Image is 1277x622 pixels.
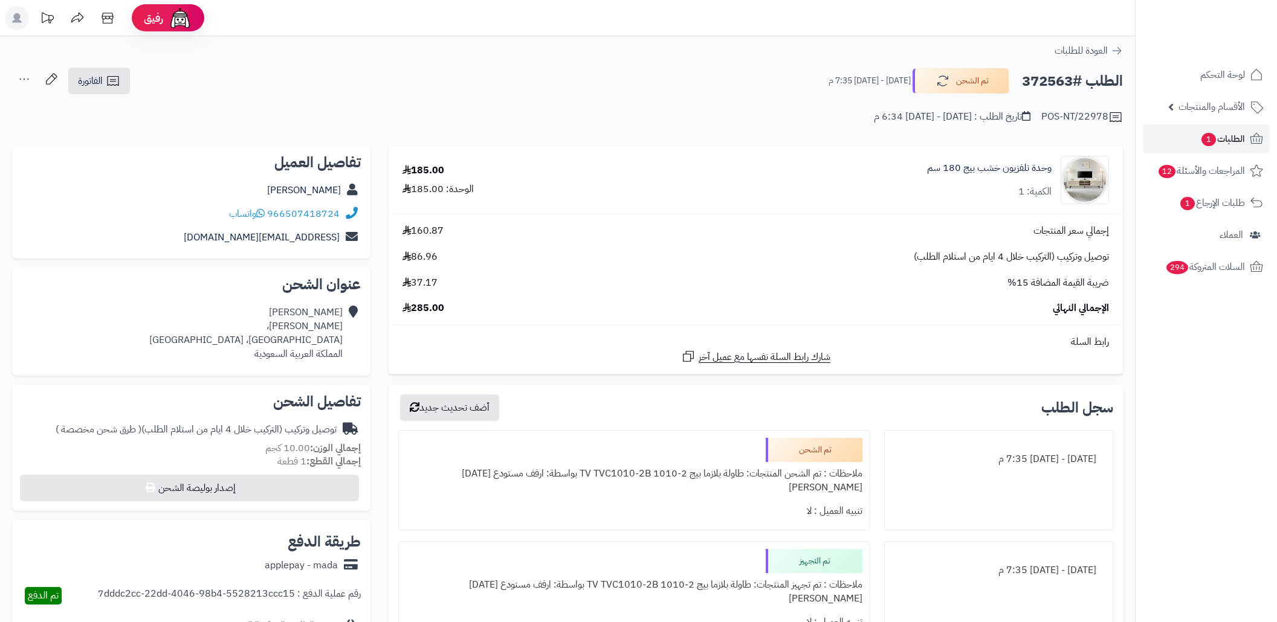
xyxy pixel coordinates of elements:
span: ضريبة القيمة المضافة 15% [1007,276,1109,290]
span: ( طرق شحن مخصصة ) [56,422,141,437]
span: إجمالي سعر المنتجات [1033,224,1109,238]
a: السلات المتروكة294 [1143,252,1270,281]
span: رفيق [144,11,163,25]
span: السلات المتروكة [1165,258,1245,275]
span: الطلبات [1200,130,1245,147]
button: أضف تحديث جديد [400,394,499,421]
a: تحديثات المنصة [32,6,62,33]
div: applepay - mada [265,559,338,572]
div: تنبيه العميل : لا [406,499,862,523]
h3: سجل الطلب [1041,400,1113,415]
h2: طريقة الدفع [288,534,361,549]
strong: إجمالي الوزن: [310,441,361,455]
div: [DATE] - [DATE] 7:35 م [892,447,1105,471]
div: ملاحظات : تم تجهيز المنتجات: طاولة بلازما بيج 2-1010 TV TVC1010-2B بواسطة: ارفف مستودع [DATE][PER... [406,573,862,611]
span: 294 [1166,261,1188,275]
span: الأقسام والمنتجات [1178,98,1245,115]
span: العودة للطلبات [1055,43,1108,58]
h2: تفاصيل العميل [22,155,361,170]
span: الإجمالي النهائي [1053,301,1109,315]
small: [DATE] - [DATE] 7:35 م [829,75,911,87]
span: 12 [1159,165,1176,179]
a: 966507418724 [267,207,340,221]
span: 1 [1180,197,1195,211]
span: شارك رابط السلة نفسها مع عميل آخر [699,350,830,364]
div: ملاحظات : تم الشحن المنتجات: طاولة بلازما بيج 2-1010 TV TVC1010-2B بواسطة: ارفف مستودع [DATE][PER... [406,462,862,499]
a: [EMAIL_ADDRESS][DOMAIN_NAME] [184,230,340,245]
span: تم الدفع [28,588,59,603]
span: 160.87 [402,224,444,238]
strong: إجمالي القطع: [306,454,361,469]
span: 1 [1201,133,1217,147]
div: 185.00 [402,164,444,178]
div: الوحدة: 185.00 [402,182,474,196]
span: 285.00 [402,301,444,315]
a: شارك رابط السلة نفسها مع عميل آخر [681,349,830,364]
a: وحدة تلفزيون خشب بيج 180 سم [927,161,1052,175]
div: [DATE] - [DATE] 7:35 م [892,559,1105,582]
small: 10.00 كجم [265,441,361,455]
h2: الطلب #372563 [1022,69,1123,94]
span: 37.17 [402,276,438,290]
span: العملاء [1220,226,1243,243]
div: تاريخ الطلب : [DATE] - [DATE] 6:34 م [874,110,1030,124]
a: [PERSON_NAME] [267,183,341,197]
div: توصيل وتركيب (التركيب خلال 4 ايام من استلام الطلب) [56,423,337,437]
img: 1750501109-220601011472-90x90.jpg [1061,156,1108,204]
a: طلبات الإرجاع1 [1143,188,1270,217]
a: لوحة التحكم [1143,60,1270,89]
span: توصيل وتركيب (التركيب خلال 4 ايام من استلام الطلب) [914,250,1109,264]
small: 1 قطعة [277,454,361,469]
a: العودة للطلبات [1055,43,1123,58]
img: ai-face.png [168,6,192,30]
button: إصدار بوليصة الشحن [20,475,359,501]
a: واتساب [229,207,265,221]
div: تم التجهيز [766,549,862,573]
span: لوحة التحكم [1200,66,1245,83]
span: طلبات الإرجاع [1179,194,1245,211]
div: تم الشحن [766,438,862,462]
h2: تفاصيل الشحن [22,394,361,409]
div: رقم عملية الدفع : 7dddc2cc-22dd-4046-98b4-5528213ccc15 [98,587,361,604]
div: الكمية: 1 [1018,185,1052,199]
a: العملاء [1143,220,1270,249]
div: POS-NT/22978 [1041,110,1123,124]
button: تم الشحن [913,68,1009,94]
div: رابط السلة [393,335,1118,349]
span: الفاتورة [78,74,103,88]
a: الفاتورة [68,68,130,94]
img: logo-2.png [1195,27,1266,52]
h2: عنوان الشحن [22,277,361,292]
a: الطلبات1 [1143,124,1270,153]
a: المراجعات والأسئلة12 [1143,156,1270,185]
span: المراجعات والأسئلة [1157,162,1245,179]
span: 86.96 [402,250,438,264]
div: [PERSON_NAME] [PERSON_NAME]، [GEOGRAPHIC_DATA]، [GEOGRAPHIC_DATA] المملكة العربية السعودية [149,306,343,361]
